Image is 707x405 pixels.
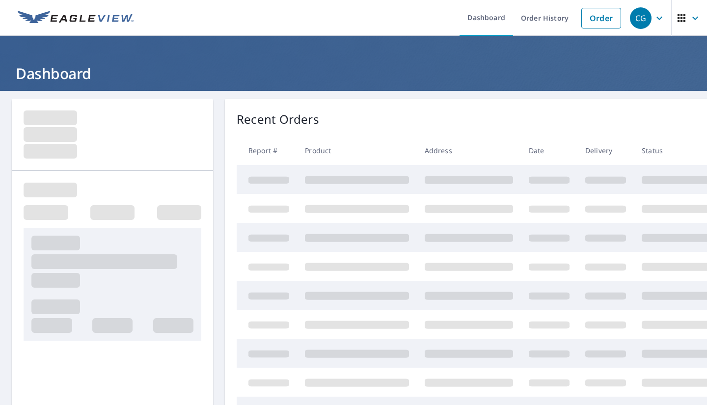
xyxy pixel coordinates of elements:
[630,7,652,29] div: CG
[521,136,577,165] th: Date
[18,11,134,26] img: EV Logo
[581,8,621,28] a: Order
[237,110,319,128] p: Recent Orders
[577,136,634,165] th: Delivery
[12,63,695,83] h1: Dashboard
[297,136,417,165] th: Product
[417,136,521,165] th: Address
[237,136,297,165] th: Report #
